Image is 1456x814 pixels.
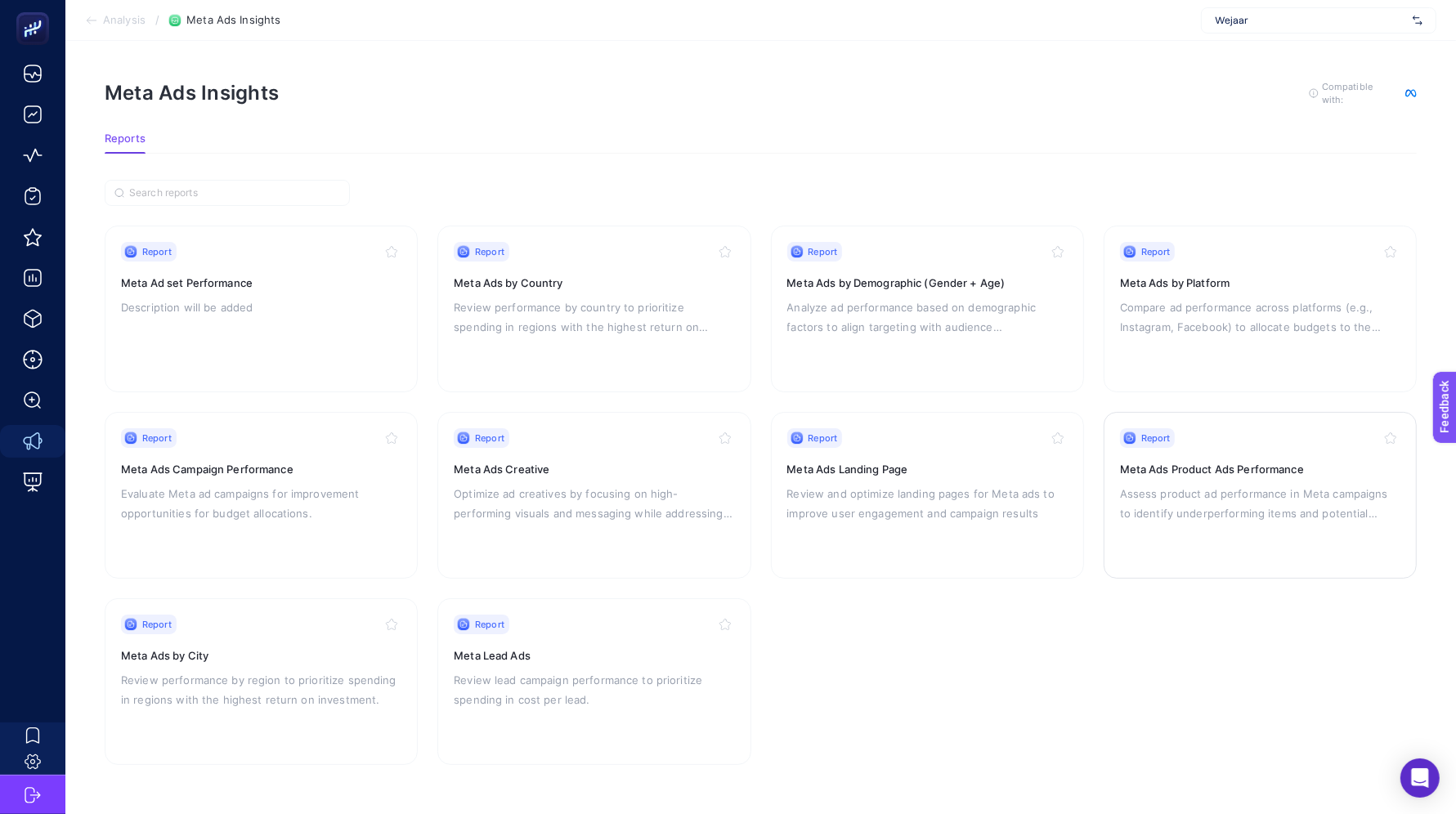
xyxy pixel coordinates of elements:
[1141,245,1171,258] span: Report
[454,275,734,291] h3: Meta Ads by Country
[105,81,279,105] h1: Meta Ads Insights
[1141,432,1171,445] span: Report
[809,432,838,445] span: Report
[142,432,172,445] span: Report
[437,412,750,579] a: ReportMeta Ads CreativeOptimize ad creatives by focusing on high-performing visuals and messaging...
[105,226,418,392] a: ReportMeta Ad set PerformanceDescription will be added
[1104,226,1417,392] a: ReportMeta Ads by PlatformCompare ad performance across platforms (e.g., Instagram, Facebook) to ...
[1322,80,1396,106] span: Compatible with:
[787,275,1068,291] h3: Meta Ads by Demographic (Gender + Age)
[121,275,401,291] h3: Meta Ad set Performance
[454,670,734,709] p: Review lead campaign performance to prioritize spending in cost per lead.
[105,412,418,579] a: ReportMeta Ads Campaign PerformanceEvaluate Meta ad campaigns for improvement opportunities for b...
[454,297,734,337] p: Review performance by country to prioritize spending in regions with the highest return on invest...
[437,598,750,765] a: ReportMeta Lead AdsReview lead campaign performance to prioritize spending in cost per lead.
[121,670,401,709] p: Review performance by region to prioritize spending in regions with the highest return on investm...
[454,647,734,664] h3: Meta Lead Ads
[155,13,159,26] span: /
[121,484,401,523] p: Evaluate Meta ad campaigns for improvement opportunities for budget allocations.
[142,618,172,631] span: Report
[186,14,280,27] span: Meta Ads Insights
[1400,758,1440,798] div: Open Intercom Messenger
[771,226,1084,392] a: ReportMeta Ads by Demographic (Gender + Age)Analyze ad performance based on demographic factors t...
[121,647,401,664] h3: Meta Ads by City
[105,132,146,145] span: Reports
[1120,461,1400,477] h3: Meta Ads Product Ads Performance
[10,5,62,18] span: Feedback
[103,14,146,27] span: Analysis
[475,432,504,445] span: Report
[1120,297,1400,337] p: Compare ad performance across platforms (e.g., Instagram, Facebook) to allocate budgets to the mo...
[454,484,734,523] p: Optimize ad creatives by focusing on high-performing visuals and messaging while addressing low-c...
[129,187,340,199] input: Search
[437,226,750,392] a: ReportMeta Ads by CountryReview performance by country to prioritize spending in regions with the...
[105,132,146,154] button: Reports
[1215,14,1406,27] span: Wejaar
[1120,275,1400,291] h3: Meta Ads by Platform
[475,245,504,258] span: Report
[1120,484,1400,523] p: Assess product ad performance in Meta campaigns to identify underperforming items and potential p...
[121,461,401,477] h3: Meta Ads Campaign Performance
[787,484,1068,523] p: Review and optimize landing pages for Meta ads to improve user engagement and campaign results
[1104,412,1417,579] a: ReportMeta Ads Product Ads PerformanceAssess product ad performance in Meta campaigns to identify...
[121,297,401,317] p: Description will be added
[771,412,1084,579] a: ReportMeta Ads Landing PageReview and optimize landing pages for Meta ads to improve user engagem...
[142,245,172,258] span: Report
[105,598,418,765] a: ReportMeta Ads by CityReview performance by region to prioritize spending in regions with the hig...
[787,297,1068,337] p: Analyze ad performance based on demographic factors to align targeting with audience characterist...
[454,461,734,477] h3: Meta Ads Creative
[787,461,1068,477] h3: Meta Ads Landing Page
[809,245,838,258] span: Report
[475,618,504,631] span: Report
[1413,12,1422,29] img: svg%3e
